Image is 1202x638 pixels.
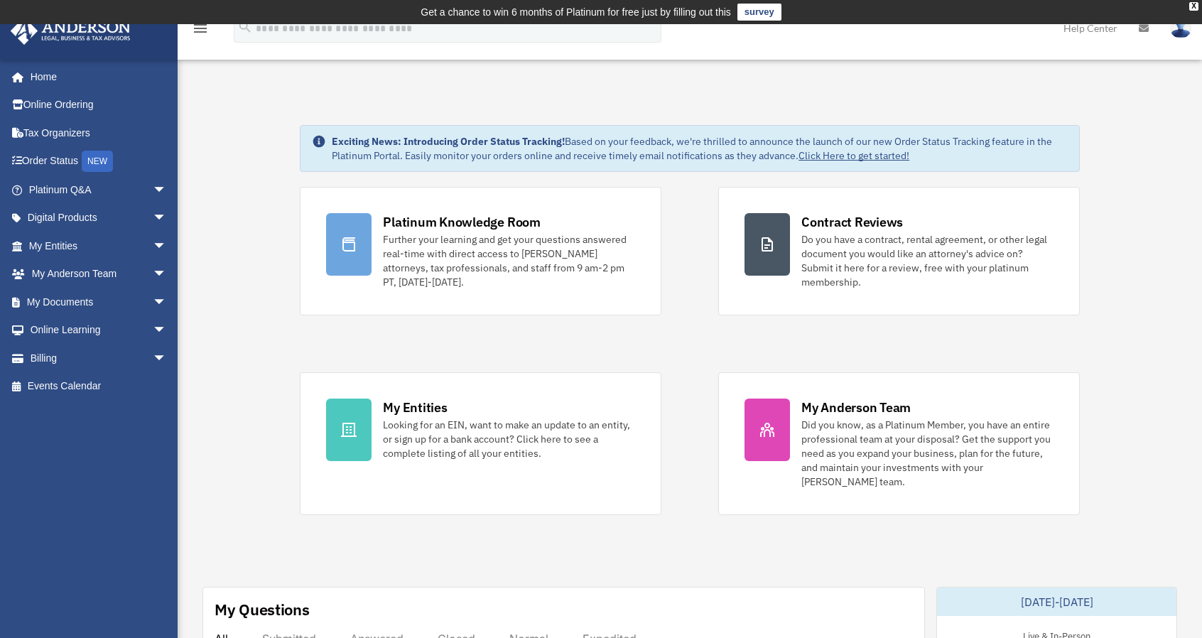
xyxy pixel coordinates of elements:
a: Home [10,63,181,91]
a: Billingarrow_drop_down [10,344,188,372]
a: Online Ordering [10,91,188,119]
a: My Entitiesarrow_drop_down [10,232,188,260]
a: Click Here to get started! [798,149,909,162]
span: arrow_drop_down [153,316,181,345]
span: arrow_drop_down [153,232,181,261]
a: Contract Reviews Do you have a contract, rental agreement, or other legal document you would like... [718,187,1080,315]
a: Events Calendar [10,372,188,401]
div: Based on your feedback, we're thrilled to announce the launch of our new Order Status Tracking fe... [332,134,1068,163]
div: NEW [82,151,113,172]
div: Get a chance to win 6 months of Platinum for free just by filling out this [421,4,731,21]
a: My Anderson Teamarrow_drop_down [10,260,188,288]
a: survey [737,4,781,21]
a: menu [192,25,209,37]
a: Platinum Knowledge Room Further your learning and get your questions answered real-time with dire... [300,187,661,315]
a: Tax Organizers [10,119,188,147]
img: User Pic [1170,18,1191,38]
span: arrow_drop_down [153,344,181,373]
div: Further your learning and get your questions answered real-time with direct access to [PERSON_NAM... [383,232,635,289]
div: Contract Reviews [801,213,903,231]
i: search [237,19,253,35]
strong: Exciting News: Introducing Order Status Tracking! [332,135,565,148]
span: arrow_drop_down [153,175,181,205]
a: Digital Productsarrow_drop_down [10,204,188,232]
a: My Anderson Team Did you know, as a Platinum Member, you have an entire professional team at your... [718,372,1080,515]
div: My Entities [383,399,447,416]
span: arrow_drop_down [153,204,181,233]
div: My Anderson Team [801,399,911,416]
i: menu [192,20,209,37]
div: Do you have a contract, rental agreement, or other legal document you would like an attorney's ad... [801,232,1054,289]
div: close [1189,2,1198,11]
div: [DATE]-[DATE] [937,588,1176,616]
a: Platinum Q&Aarrow_drop_down [10,175,188,204]
div: Did you know, as a Platinum Member, you have an entire professional team at your disposal? Get th... [801,418,1054,489]
a: My Entities Looking for an EIN, want to make an update to an entity, or sign up for a bank accoun... [300,372,661,515]
img: Anderson Advisors Platinum Portal [6,17,135,45]
div: My Questions [215,599,310,620]
a: Online Learningarrow_drop_down [10,316,188,345]
div: Looking for an EIN, want to make an update to an entity, or sign up for a bank account? Click her... [383,418,635,460]
span: arrow_drop_down [153,288,181,317]
a: Order StatusNEW [10,147,188,176]
a: My Documentsarrow_drop_down [10,288,188,316]
div: Platinum Knowledge Room [383,213,541,231]
span: arrow_drop_down [153,260,181,289]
